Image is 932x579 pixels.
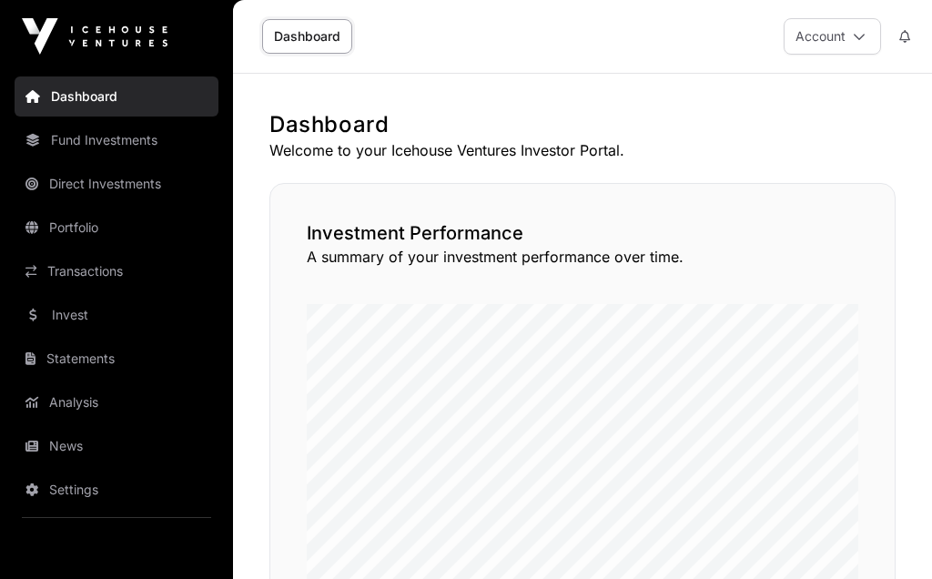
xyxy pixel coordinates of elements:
a: Direct Investments [15,164,218,204]
a: News [15,426,218,466]
a: Fund Investments [15,120,218,160]
a: Transactions [15,251,218,291]
a: Statements [15,339,218,379]
p: A summary of your investment performance over time. [307,246,858,268]
h2: Investment Performance [307,220,858,246]
a: Settings [15,470,218,510]
iframe: Chat Widget [841,492,932,579]
a: Analysis [15,382,218,422]
p: Welcome to your Icehouse Ventures Investor Portal. [269,139,896,161]
img: Icehouse Ventures Logo [22,18,167,55]
h1: Dashboard [269,110,896,139]
a: Portfolio [15,208,218,248]
a: Dashboard [262,19,352,54]
a: Dashboard [15,76,218,117]
button: Account [784,18,881,55]
a: Invest [15,295,218,335]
